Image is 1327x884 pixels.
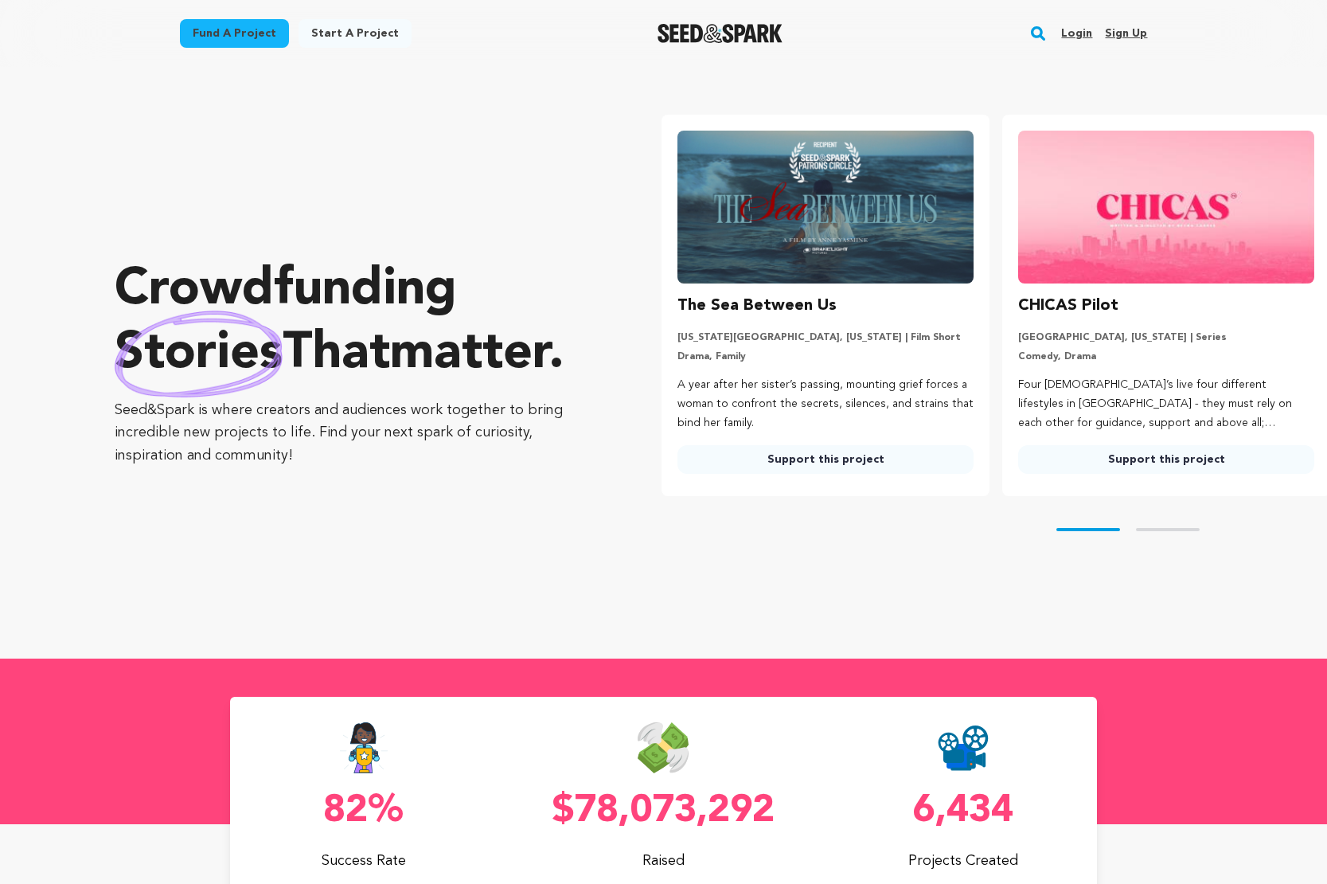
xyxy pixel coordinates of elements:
[390,329,548,380] span: matter
[829,792,1098,831] p: 6,434
[339,722,388,773] img: Seed&Spark Success Rate Icon
[677,445,974,474] a: Support this project
[529,850,798,872] p: Raised
[115,399,598,467] p: Seed&Spark is where creators and audiences work together to bring incredible new projects to life...
[1018,293,1118,319] h3: CHICAS Pilot
[180,19,289,48] a: Fund a project
[677,131,974,284] img: The Sea Between Us image
[677,376,974,432] p: A year after her sister’s passing, mounting grief forces a woman to confront the secrets, silence...
[1018,376,1314,432] p: Four [DEMOGRAPHIC_DATA]’s live four different lifestyles in [GEOGRAPHIC_DATA] - they must rely on...
[1105,21,1147,46] a: Sign up
[115,311,283,397] img: hand sketched image
[1018,331,1314,344] p: [GEOGRAPHIC_DATA], [US_STATE] | Series
[115,259,598,386] p: Crowdfunding that .
[829,850,1098,872] p: Projects Created
[1018,350,1314,363] p: Comedy, Drama
[677,331,974,344] p: [US_STATE][GEOGRAPHIC_DATA], [US_STATE] | Film Short
[230,850,498,872] p: Success Rate
[529,792,798,831] p: $78,073,292
[1018,131,1314,284] img: CHICAS Pilot image
[658,24,783,43] img: Seed&Spark Logo Dark Mode
[658,24,783,43] a: Seed&Spark Homepage
[677,350,974,363] p: Drama, Family
[1061,21,1092,46] a: Login
[230,792,498,831] p: 82%
[677,293,837,319] h3: The Sea Between Us
[938,722,989,773] img: Seed&Spark Projects Created Icon
[638,722,689,773] img: Seed&Spark Money Raised Icon
[299,19,412,48] a: Start a project
[1018,445,1314,474] a: Support this project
